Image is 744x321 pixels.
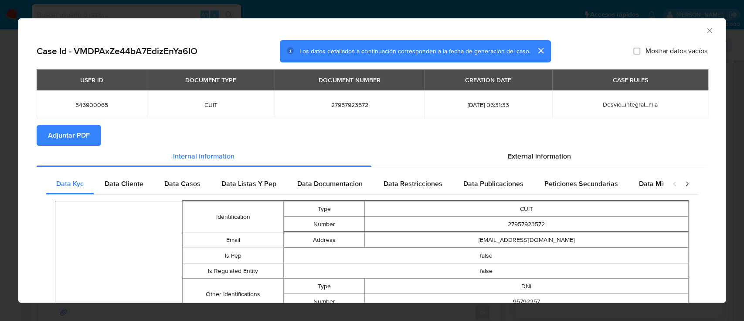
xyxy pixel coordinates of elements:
[284,263,689,279] td: false
[460,72,516,87] div: CREATION DATE
[180,72,241,87] div: DOCUMENT TYPE
[297,179,363,189] span: Data Documentacion
[37,146,707,167] div: Detailed info
[435,101,542,109] span: [DATE] 06:31:33
[508,151,571,161] span: External information
[37,45,197,57] h2: Case Id - VMDPAxZe44bA7EdizEnYa6IO
[284,279,365,294] td: Type
[285,101,414,109] span: 27957923572
[284,217,365,232] td: Number
[75,72,109,87] div: USER ID
[173,151,234,161] span: Internal information
[18,18,726,303] div: closure-recommendation-modal
[221,179,276,189] span: Data Listas Y Pep
[48,126,90,145] span: Adjuntar PDF
[365,232,688,248] td: [EMAIL_ADDRESS][DOMAIN_NAME]
[463,179,523,189] span: Data Publicaciones
[645,47,707,55] span: Mostrar datos vacíos
[284,248,689,263] td: false
[313,72,385,87] div: DOCUMENT NUMBER
[47,101,136,109] span: 546900065
[182,201,283,232] td: Identification
[299,47,530,55] span: Los datos detallados a continuación corresponden a la fecha de generación del caso.
[182,248,283,263] td: Is Pep
[37,125,101,146] button: Adjuntar PDF
[164,179,200,189] span: Data Casos
[639,179,687,189] span: Data Minoridad
[157,101,265,109] span: CUIT
[46,173,663,194] div: Detailed internal info
[705,26,713,34] button: Cerrar ventana
[633,48,640,55] input: Mostrar datos vacíos
[56,179,84,189] span: Data Kyc
[530,40,551,61] button: cerrar
[384,179,442,189] span: Data Restricciones
[182,232,283,248] td: Email
[182,263,283,279] td: Is Regulated Entity
[365,279,688,294] td: DNI
[603,100,658,109] span: Desvio_integral_mla
[182,279,283,310] td: Other Identifications
[365,217,688,232] td: 27957923572
[284,201,365,217] td: Type
[284,232,365,248] td: Address
[365,201,688,217] td: CUIT
[365,294,688,309] td: 95792357
[105,179,143,189] span: Data Cliente
[607,72,653,87] div: CASE RULES
[284,294,365,309] td: Number
[544,179,618,189] span: Peticiones Secundarias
